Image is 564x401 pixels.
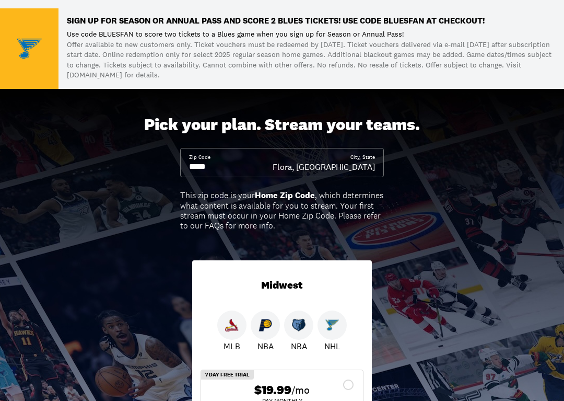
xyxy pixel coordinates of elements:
div: City, State [350,154,375,162]
div: Flora, [GEOGRAPHIC_DATA] [273,162,375,173]
p: Offer available to new customers only. Ticket vouchers must be redeemed by [DATE]. Ticket voucher... [67,40,556,81]
p: NHL [324,340,340,353]
div: Pick your plan. Stream your teams. [144,116,420,135]
p: NBA [257,340,274,353]
img: Cardinals [225,319,239,333]
b: Home Zip Code [255,190,315,201]
div: This zip code is your , which determines what content is available for you to stream. Your first ... [180,191,384,231]
img: Blues [325,319,339,333]
div: Zip Code [189,154,210,162]
p: MLB [224,340,240,353]
span: $19.99 [254,383,291,398]
p: Sign up for Season or Annual Pass and score 2 Blues TICKETS! Use code BLUESFAN at checkout! [67,17,556,26]
p: Use code BLUESFAN to score two tickets to a Blues game when you sign up for Season or Annual Pass! [67,30,556,40]
img: Grizzlies [292,319,305,333]
span: /mo [291,383,310,398]
div: Midwest [192,261,372,311]
div: 7 Day Free Trial [201,371,254,380]
img: Pacers [258,319,272,333]
p: NBA [291,340,307,353]
img: Team Logo [17,37,42,62]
